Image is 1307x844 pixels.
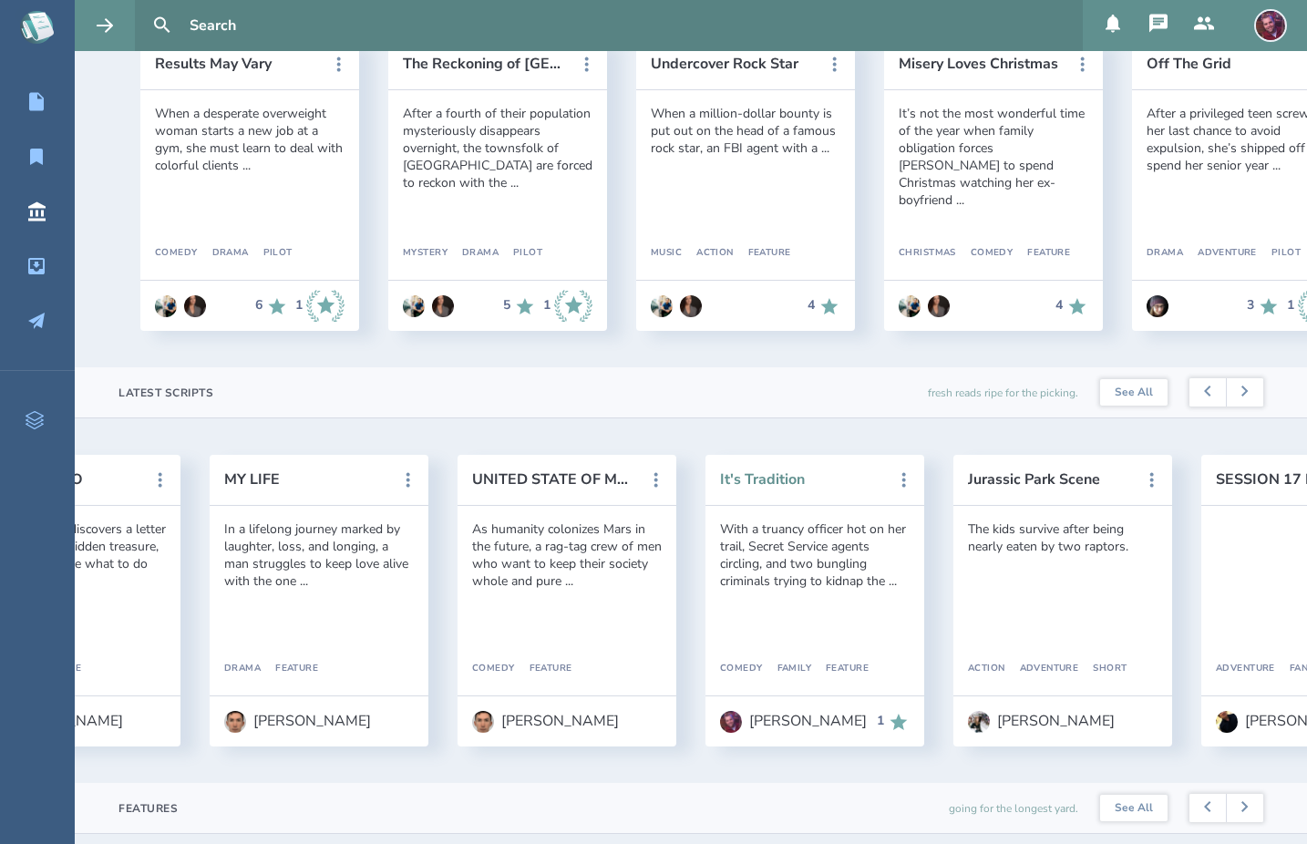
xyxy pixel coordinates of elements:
a: [PERSON_NAME] [472,702,619,742]
div: Features [118,801,178,816]
div: 3 Recommends [1247,290,1280,323]
div: It’s not the most wonderful time of the year when family obligation forces [PERSON_NAME] to spend... [899,105,1088,209]
div: 1 Industry Recommends [543,290,592,323]
img: user_1756948650-crop.jpg [224,711,246,733]
a: Go to Zaelyna (Zae) Beck's profile [1147,286,1168,326]
button: Results May Vary [155,56,319,72]
a: [PERSON_NAME] [720,702,867,742]
img: user_1604966854-crop.jpg [928,295,950,317]
div: 1 [877,714,884,728]
div: [PERSON_NAME] [997,713,1115,729]
div: 5 Recommends [503,290,536,323]
div: Feature [734,248,791,259]
div: Action [682,248,734,259]
img: user_1673573717-crop.jpg [403,295,425,317]
div: 1 [295,298,303,313]
button: UNITED STATE OF MARS [472,471,636,488]
div: Adventure [1005,664,1079,674]
div: fresh reads ripe for the picking. [928,367,1078,417]
div: Music [651,248,682,259]
button: Undercover Rock Star [651,56,815,72]
div: 5 [503,298,510,313]
img: user_1750930607-crop.jpg [1216,711,1238,733]
div: 4 [808,298,815,313]
div: The kids survive after being nearly eaten by two raptors. [968,520,1158,555]
div: [PERSON_NAME] [501,713,619,729]
div: Comedy [155,248,198,259]
div: Action [968,664,1005,674]
div: Comedy [720,664,763,674]
div: 6 Recommends [255,290,288,323]
img: user_1756948650-crop.jpg [472,711,494,733]
div: Drama [448,248,499,259]
img: user_1673573717-crop.jpg [651,295,673,317]
a: See All [1100,795,1168,822]
div: 1 Recommends [877,711,910,733]
div: Mystery [403,248,448,259]
div: Short [1078,664,1127,674]
div: After a fourth of their population mysteriously disappears overnight, the townsfolk of [GEOGRAPHI... [403,105,592,191]
div: Latest Scripts [118,386,213,400]
a: See All [1100,379,1168,407]
div: Drama [1147,248,1183,259]
div: Feature [811,664,869,674]
img: user_1604966854-crop.jpg [432,295,454,317]
div: With a truancy officer hot on her trail, Secret Service agents circling, and two bungling crimina... [720,520,910,590]
div: Pilot [499,248,542,259]
button: MY LIFE [224,471,388,488]
div: Drama [224,664,261,674]
div: 1 [1287,298,1294,313]
div: [PERSON_NAME] [749,713,867,729]
img: user_1750533153-crop.jpg [968,711,990,733]
div: Pilot [249,248,293,259]
div: Pilot [1257,248,1301,259]
div: going for the longest yard. [949,783,1078,833]
div: Adventure [1216,664,1275,674]
a: [PERSON_NAME] [968,702,1115,742]
img: user_1718118867-crop.jpg [720,711,742,733]
div: Comedy [472,664,515,674]
div: [PERSON_NAME] [253,713,371,729]
img: user_1718118867-crop.jpg [1254,9,1287,42]
div: 1 Industry Recommends [295,290,345,323]
div: When a desperate overweight woman starts a new job at a gym, she must learn to deal with colorful... [155,105,345,174]
img: user_1604966854-crop.jpg [680,295,702,317]
div: Family [763,664,812,674]
div: 6 [255,298,262,313]
div: Adventure [1183,248,1257,259]
div: 1 [543,298,551,313]
img: user_1604966854-crop.jpg [184,295,206,317]
img: user_1597253789-crop.jpg [1147,295,1168,317]
div: In a lifelong journey marked by laughter, loss, and longing, a man struggles to keep love alive w... [224,520,414,590]
a: [PERSON_NAME] [224,702,371,742]
div: 3 [1247,298,1254,313]
div: Drama [198,248,249,259]
div: Feature [261,664,318,674]
img: user_1673573717-crop.jpg [899,295,921,317]
div: Comedy [956,248,1014,259]
div: 4 [1055,298,1063,313]
div: Feature [515,664,572,674]
button: The Reckoning of [GEOGRAPHIC_DATA] [403,56,567,72]
img: user_1673573717-crop.jpg [155,295,177,317]
button: Misery Loves Christmas [899,56,1063,72]
button: Jurassic Park Scene [968,471,1132,488]
div: As humanity colonizes Mars in the future, a rag-tag crew of men who want to keep their society wh... [472,520,662,590]
div: Christmas [899,248,956,259]
div: Feature [1013,248,1070,259]
div: When a million-dollar bounty is put out on the head of a famous rock star, an FBI agent with a ... [651,105,840,157]
div: 4 Recommends [808,295,840,317]
button: It's Tradition [720,471,884,488]
div: 4 Recommends [1055,295,1088,317]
